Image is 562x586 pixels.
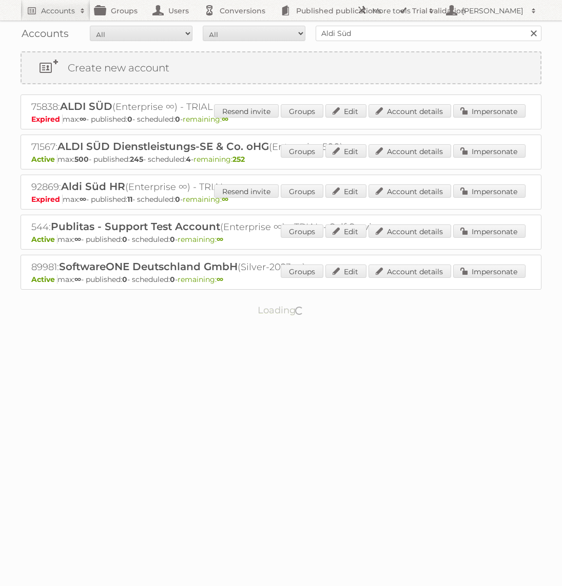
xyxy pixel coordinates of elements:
span: Active [31,275,57,284]
span: remaining: [183,115,228,124]
strong: 4 [186,155,191,164]
a: Groups [281,144,323,158]
h2: 75838: (Enterprise ∞) - TRIAL [31,100,391,114]
span: Expired [31,115,63,124]
p: Loading [225,300,337,320]
span: remaining: [178,275,223,284]
a: Account details [369,264,451,278]
span: remaining: [178,235,223,244]
strong: ∞ [217,275,223,284]
p: max: - published: - scheduled: - [31,155,531,164]
a: Resend invite [214,184,279,198]
a: Impersonate [453,104,526,118]
a: Account details [369,184,451,198]
strong: ∞ [80,195,86,204]
span: SoftwareONE Deutschland GmbH [59,260,238,273]
a: Account details [369,104,451,118]
p: max: - published: - scheduled: - [31,115,531,124]
strong: 0 [175,115,180,124]
a: Groups [281,224,323,238]
strong: ∞ [217,235,223,244]
span: Active [31,155,57,164]
strong: 0 [170,235,175,244]
a: Impersonate [453,144,526,158]
h2: Accounts [41,6,75,16]
strong: 0 [122,235,127,244]
a: Impersonate [453,184,526,198]
a: Account details [369,144,451,158]
a: Edit [325,264,366,278]
span: remaining: [183,195,228,204]
h2: [PERSON_NAME] [459,6,526,16]
span: Expired [31,195,63,204]
span: ALDI SÜD [60,100,112,112]
a: Groups [281,264,323,278]
span: Publitas - Support Test Account [51,220,220,233]
strong: 0 [127,115,132,124]
strong: 500 [74,155,89,164]
a: Edit [325,144,366,158]
p: max: - published: - scheduled: - [31,275,531,284]
strong: 0 [122,275,127,284]
span: Aldi Süd HR [61,180,125,193]
a: Groups [281,184,323,198]
a: Edit [325,184,366,198]
p: max: - published: - scheduled: - [31,195,531,204]
strong: 245 [130,155,143,164]
h2: 89981: (Silver-2023 ∞) [31,260,391,274]
strong: 0 [170,275,175,284]
h2: 71567: (Enterprise 500) [31,140,391,154]
span: ALDI SÜD Dienstleistungs-SE & Co. oHG [57,140,269,153]
strong: 11 [127,195,132,204]
a: Groups [281,104,323,118]
strong: ∞ [74,235,81,244]
strong: ∞ [80,115,86,124]
strong: 0 [175,195,180,204]
span: remaining: [193,155,245,164]
a: Create new account [22,52,540,83]
a: Impersonate [453,224,526,238]
a: Resend invite [214,104,279,118]
a: Account details [369,224,451,238]
a: Edit [325,224,366,238]
h2: 92869: (Enterprise ∞) - TRIAL [31,180,391,194]
span: Active [31,235,57,244]
strong: 252 [232,155,245,164]
h2: 544: (Enterprise ∞) - TRIAL - Self Service [31,220,391,234]
p: max: - published: - scheduled: - [31,235,531,244]
h2: More tools [372,6,423,16]
a: Edit [325,104,366,118]
strong: ∞ [74,275,81,284]
a: Impersonate [453,264,526,278]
